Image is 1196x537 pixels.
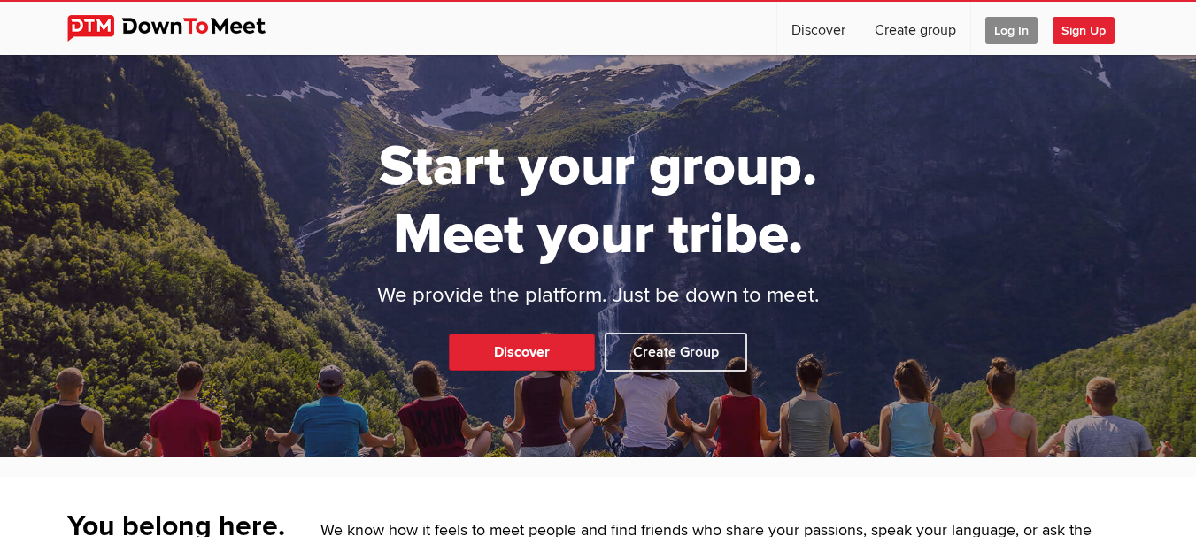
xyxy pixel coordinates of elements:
a: Log In [971,2,1052,55]
h1: Start your group. Meet your tribe. [311,133,886,269]
a: Discover [777,2,860,55]
span: Sign Up [1053,17,1115,44]
a: Create Group [605,333,747,372]
img: DownToMeet [67,15,293,42]
a: Discover [449,334,595,371]
a: Sign Up [1053,2,1129,55]
span: Log In [985,17,1038,44]
a: Create group [860,2,970,55]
